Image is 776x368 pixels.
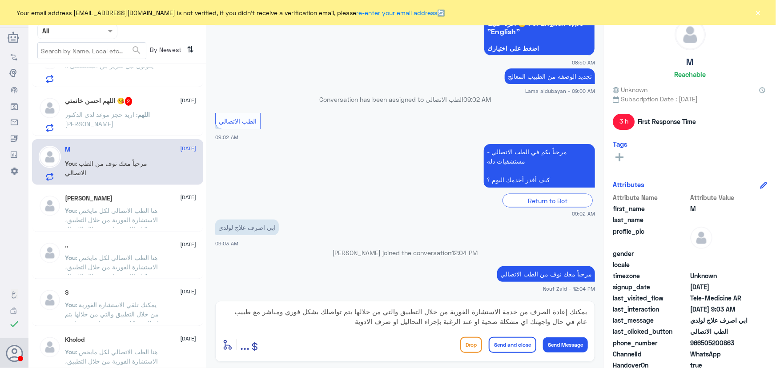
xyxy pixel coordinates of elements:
span: Unknown [613,85,647,94]
span: locale [613,260,688,269]
button: Drop [460,337,482,353]
span: : يمكنك تلقي الاستشارة الفورية من خلال التطبيق والتي من خلالها يتم تواصلك بشكل فوري ومباشر مع طبي... [65,301,164,355]
span: phone_number [613,338,688,348]
h5: S [65,289,69,296]
span: gender [613,249,688,258]
p: 30/8/2025, 12:04 PM [497,266,595,282]
span: [DATE] [181,144,197,152]
span: You [65,207,76,214]
a: re-enter your email address [357,9,438,16]
span: null [690,260,755,269]
p: [PERSON_NAME] joined the conversation [215,248,595,257]
span: 2 [125,97,133,106]
span: [DATE] [181,288,197,296]
span: 09:02 AM [463,96,491,103]
span: You [65,348,76,356]
span: Lama aldubayan - 09:00 AM [525,87,595,95]
span: You [65,254,76,261]
span: First Response Time [638,117,696,126]
span: Tele-Medicine AR [690,293,755,303]
span: You [65,301,76,308]
button: × [754,8,763,17]
span: Attribute Name [613,193,688,202]
span: last_visited_flow [613,293,688,303]
span: M [690,204,755,213]
h5: M [686,57,694,67]
img: defaultAdmin.png [39,336,61,358]
button: search [131,43,142,58]
span: 09:03 AM [215,240,238,246]
span: 08:50 AM [572,59,595,66]
img: defaultAdmin.png [39,97,61,119]
button: ... [240,335,249,355]
input: Search by Name, Local etc… [38,43,146,59]
span: You [65,160,76,167]
h5: اللهم احسن خاتمتي 😘 [65,97,133,106]
span: last_name [613,215,688,224]
h6: Attributes [613,180,644,188]
span: first_name [613,204,688,213]
h6: Reachable [674,70,706,78]
span: [DATE] [181,193,197,201]
p: 30/8/2025, 9:03 AM [215,220,279,235]
h5: Zainab Hassan [65,195,113,202]
span: search [131,45,142,56]
span: 2025-08-29T21:37:23.758Z [690,282,755,292]
i: check [9,319,20,329]
span: 966505200863 [690,338,755,348]
img: defaultAdmin.png [39,289,61,311]
p: 30/8/2025, 9:02 AM [484,144,595,188]
span: last_clicked_button [613,327,688,336]
i: ⇅ [187,42,194,57]
span: 12:04 PM [452,249,478,256]
button: Send and close [489,337,536,353]
h5: Kholod [65,336,85,344]
img: defaultAdmin.png [690,227,712,249]
span: signup_date [613,282,688,292]
h5: .. [65,242,69,249]
span: last_interaction [613,304,688,314]
p: 30/8/2025, 9:00 AM [505,68,595,84]
span: Nouf Zaid - 12:04 PM [543,285,595,292]
img: defaultAdmin.png [39,242,61,264]
h6: Tags [613,140,627,148]
span: : هنا الطب الاتصالي لكل مايخص الاستشارة الفورية من خلال التطبيق، يمكنك الاستفسار من خلال الاتصال ... [65,207,158,242]
img: defaultAdmin.png [675,20,705,50]
span: Attribute Value [690,193,755,202]
span: ابي اصرف علاج لولدي [690,316,755,325]
span: [DATE] [181,96,197,104]
span: 2025-08-30T06:03:10.231Z [690,304,755,314]
h5: M [65,146,71,153]
span: 09:02 AM [572,210,595,217]
span: [DATE] [181,240,197,248]
span: profile_pic [613,227,688,247]
span: اللهم [138,111,150,118]
p: Conversation has been assigned to الطب الاتصالي [215,95,595,104]
span: الطب الاتصالي [690,327,755,336]
span: timezone [613,271,688,280]
span: [DATE] [181,335,197,343]
span: 2 [690,349,755,359]
span: ChannelId [613,349,688,359]
span: : مرحباً معك نوف من الطب الاتصالي [65,160,148,176]
span: null [690,249,755,258]
img: defaultAdmin.png [39,146,61,168]
span: الطب الاتصالي [219,117,257,125]
span: : هنا الطب الاتصالي لكل مايخص الاستشارة الفورية من خلال التطبيق، يمكنك الاستفسار من خلال الاتصال ... [65,254,158,289]
span: Subscription Date : [DATE] [613,94,767,104]
span: 3 h [613,114,635,130]
img: defaultAdmin.png [39,195,61,217]
span: last_message [613,316,688,325]
span: By Newest [146,42,184,60]
span: اضغط على اختيارك [487,45,591,52]
button: Avatar [6,345,23,362]
span: : اريد حجز موعد لدى الدكتور [PERSON_NAME] [65,111,138,128]
div: Return to Bot [503,194,593,208]
span: Unknown [690,271,755,280]
button: Send Message [543,337,588,352]
span: Your email address [EMAIL_ADDRESS][DOMAIN_NAME] is not verified, if you didn't receive a verifica... [17,8,445,17]
span: 09:02 AM [215,134,238,140]
span: ... [240,336,249,352]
